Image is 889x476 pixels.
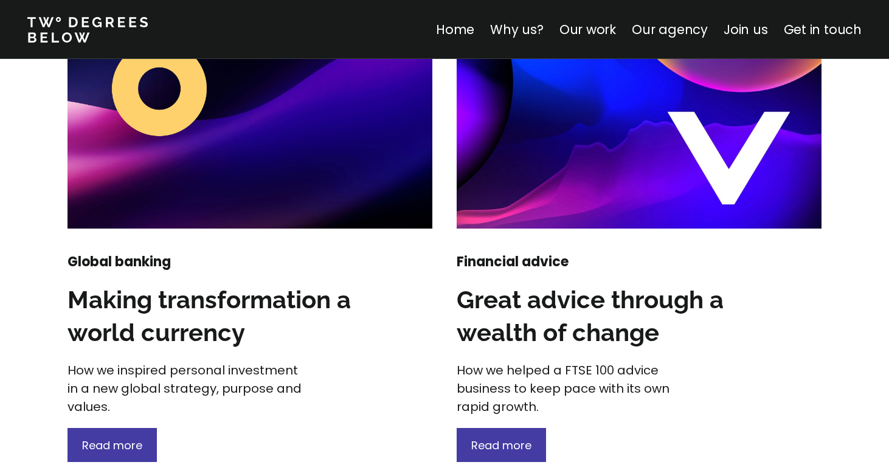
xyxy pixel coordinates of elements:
[457,253,694,271] h4: Financial advice
[490,21,544,38] a: Why us?
[67,283,378,349] h3: Making transformation a world currency
[457,283,767,349] h3: Great advice through a wealth of change
[436,21,474,38] a: Home
[724,21,768,38] a: Join us
[82,438,142,453] span: Read more
[784,21,862,38] a: Get in touch
[67,361,305,416] p: How we inspired personal investment in a new global strategy, purpose and values.
[632,21,708,38] a: Our agency
[471,438,531,453] span: Read more
[457,361,694,416] p: How we helped a FTSE 100 advice business to keep pace with its own rapid growth.
[67,253,305,271] h4: Global banking
[559,21,616,38] a: Our work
